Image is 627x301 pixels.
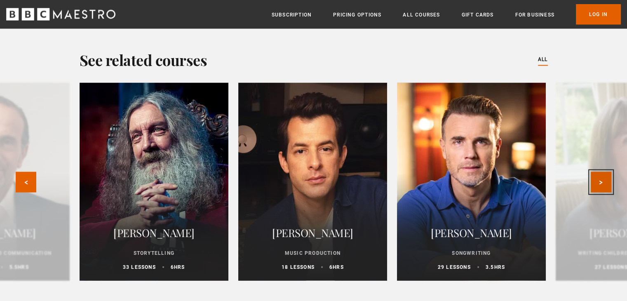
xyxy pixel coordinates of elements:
a: All [538,55,548,64]
p: 6 [171,263,185,271]
p: 5.5 [9,263,29,271]
abbr: hrs [333,264,344,270]
a: [PERSON_NAME] Storytelling 33 lessons 6hrs [80,83,228,281]
p: 18 lessons [282,263,315,271]
p: 3.5 [486,263,505,271]
a: [PERSON_NAME] Music Production 18 lessons 6hrs [238,83,387,281]
svg: BBC Maestro [6,8,115,21]
p: Storytelling [89,249,218,257]
abbr: hrs [494,264,505,270]
a: All Courses [403,11,440,19]
p: 33 lessons [123,263,156,271]
p: Music Production [248,249,377,257]
p: 29 lessons [438,263,471,271]
a: Gift Cards [461,11,493,19]
a: For business [515,11,554,19]
abbr: hrs [18,264,29,270]
nav: Primary [272,4,621,25]
a: Subscription [272,11,312,19]
h2: See related courses [80,50,207,70]
a: Pricing Options [333,11,381,19]
p: 6 [329,263,344,271]
h2: [PERSON_NAME] [407,223,536,243]
a: [PERSON_NAME] Songwriting 29 lessons 3.5hrs [397,83,546,281]
p: Songwriting [407,249,536,257]
a: Log In [576,4,621,25]
h2: [PERSON_NAME] [248,223,377,243]
h2: [PERSON_NAME] [89,223,218,243]
abbr: hrs [174,264,185,270]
